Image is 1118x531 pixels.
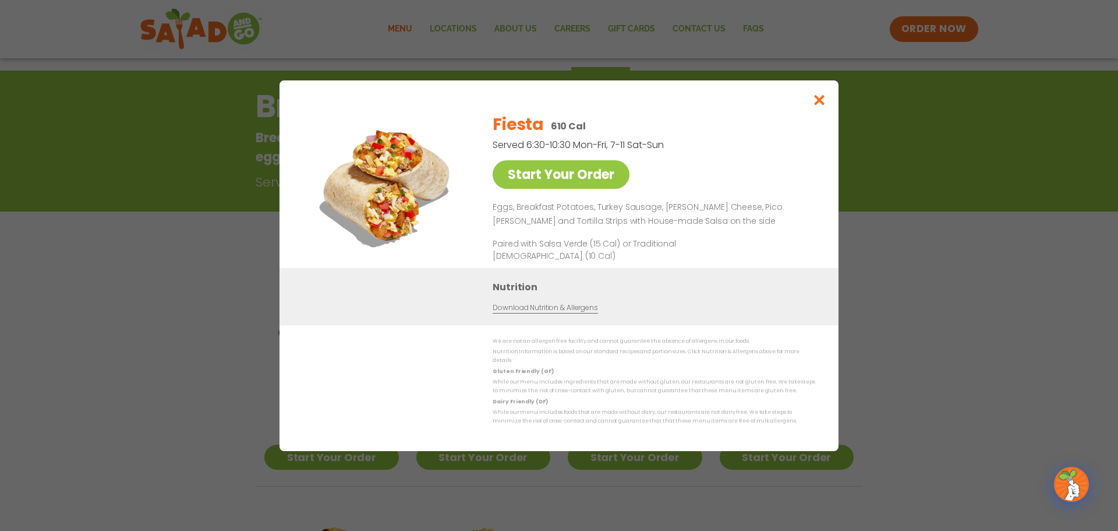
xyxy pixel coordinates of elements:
[493,237,708,262] p: Paired with Salsa Verde (15 Cal) or Traditional [DEMOGRAPHIC_DATA] (10 Cal)
[493,398,547,405] strong: Dairy Friendly (DF)
[493,408,815,426] p: While our menu includes foods that are made without dairy, our restaurants are not dairy free. We...
[493,367,553,374] strong: Gluten Friendly (GF)
[493,138,755,152] p: Served 6:30-10:30 Mon-Fri, 7-11 Sat-Sun
[1055,468,1088,501] img: wpChatIcon
[551,119,586,133] p: 610 Cal
[493,112,543,137] h2: Fiesta
[306,104,469,267] img: Featured product photo for Fiesta
[493,347,815,365] p: Nutrition information is based on our standard recipes and portion sizes. Click Nutrition & Aller...
[493,160,629,189] a: Start Your Order
[493,302,597,313] a: Download Nutrition & Allergens
[493,201,811,228] p: Eggs, Breakfast Potatoes, Turkey Sausage, [PERSON_NAME] Cheese, Pico [PERSON_NAME] and Tortilla S...
[493,279,821,294] h3: Nutrition
[493,337,815,346] p: We are not an allergen free facility and cannot guarantee the absence of allergens in our foods.
[493,378,815,396] p: While our menu includes ingredients that are made without gluten, our restaurants are not gluten ...
[801,80,838,119] button: Close modal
